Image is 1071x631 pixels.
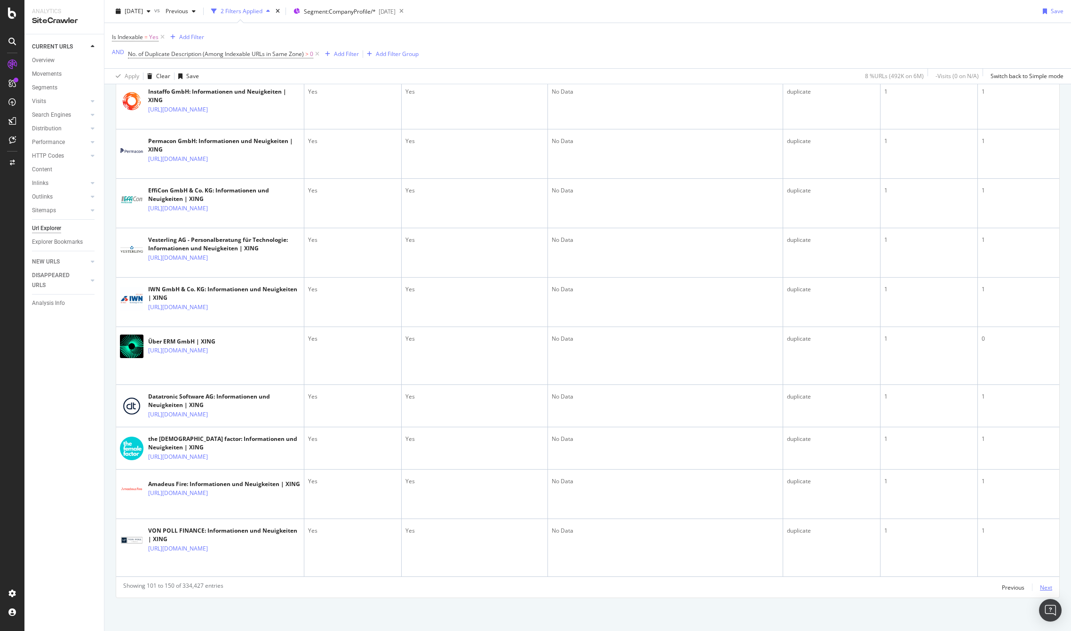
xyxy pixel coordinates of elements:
[787,186,876,195] div: duplicate
[308,285,397,294] div: Yes
[120,394,143,418] img: main image
[552,392,779,401] div: No Data
[179,33,204,41] div: Add Filter
[308,435,397,443] div: Yes
[32,69,62,79] div: Movements
[884,392,974,401] div: 1
[32,224,61,233] div: Url Explorer
[148,253,208,263] a: [URL][DOMAIN_NAME]
[884,435,974,443] div: 1
[290,4,396,19] button: Segment:CompanyProfile/*[DATE]
[112,4,154,19] button: [DATE]
[32,42,88,52] a: CURRENT URLS
[32,192,88,202] a: Outlinks
[405,335,544,343] div: Yes
[363,48,419,60] button: Add Filter Group
[148,346,208,355] a: [URL][DOMAIN_NAME]
[32,56,55,65] div: Overview
[32,110,71,120] div: Search Engines
[32,151,64,161] div: HTTP Codes
[148,88,300,104] div: Instaffo GmbH: Informationen und Neuigkeiten | XING
[32,206,88,216] a: Sitemaps
[1002,583,1024,591] div: Previous
[308,335,397,343] div: Yes
[32,151,88,161] a: HTTP Codes
[32,237,97,247] a: Explorer Bookmarks
[32,110,88,120] a: Search Engines
[32,56,97,65] a: Overview
[32,16,96,26] div: SiteCrawler
[32,8,96,16] div: Analytics
[405,137,544,145] div: Yes
[148,303,208,312] a: [URL][DOMAIN_NAME]
[552,236,779,244] div: No Data
[148,410,208,419] a: [URL][DOMAIN_NAME]
[884,527,974,535] div: 1
[308,88,397,96] div: Yes
[120,528,143,552] img: main image
[148,392,300,409] div: Datatronic Software AG: Informationen und Neuigkeiten | XING
[149,31,159,44] span: Yes
[148,285,300,302] div: IWN GmbH & Co. KG: Informationen und Neuigkeiten | XING
[112,48,124,56] div: AND
[148,105,208,114] a: [URL][DOMAIN_NAME]
[991,72,1063,80] div: Switch back to Simple mode
[32,257,88,267] a: NEW URLS
[32,124,62,134] div: Distribution
[787,88,876,96] div: duplicate
[32,178,88,188] a: Inlinks
[148,480,300,488] div: Amadeus Fire: Informationen und Neuigkeiten | XING
[148,527,300,543] div: VON POLL FINANCE: Informationen und Neuigkeiten | XING
[162,4,199,19] button: Previous
[884,236,974,244] div: 1
[120,139,143,162] img: main image
[552,477,779,486] div: No Data
[32,271,88,290] a: DISAPPEARED URLS
[148,236,300,253] div: Vesterling AG - Personalberatung für Technologie: Informationen und Neuigkeiten | XING
[552,527,779,535] div: No Data
[148,186,300,203] div: EffiCon GmbH & Co. KG: Informationen und Neuigkeiten | XING
[884,477,974,486] div: 1
[32,96,88,106] a: Visits
[125,72,139,80] div: Apply
[32,192,53,202] div: Outlinks
[865,72,924,80] div: 8 % URLs ( 492K on 6M )
[884,285,974,294] div: 1
[884,186,974,195] div: 1
[552,137,779,145] div: No Data
[884,88,974,96] div: 1
[1040,582,1052,593] button: Next
[308,137,397,145] div: Yes
[552,88,779,96] div: No Data
[207,4,274,19] button: 2 Filters Applied
[787,527,876,535] div: duplicate
[787,236,876,244] div: duplicate
[32,137,65,147] div: Performance
[148,204,208,213] a: [URL][DOMAIN_NAME]
[32,298,97,308] a: Analysis Info
[32,298,65,308] div: Analysis Info
[987,69,1063,84] button: Switch back to Simple mode
[186,72,199,80] div: Save
[156,72,170,80] div: Clear
[32,206,56,216] div: Sitemaps
[120,477,143,501] img: main image
[308,477,397,486] div: Yes
[112,33,143,41] span: Is Indexable
[552,285,779,294] div: No Data
[884,335,974,343] div: 1
[120,238,143,261] img: main image
[112,48,124,56] button: AND
[120,335,143,358] img: main image
[128,50,304,58] span: No. of Duplicate Description (Among Indexable URLs in Same Zone)
[405,392,544,401] div: Yes
[405,186,544,195] div: Yes
[308,186,397,195] div: Yes
[405,477,544,486] div: Yes
[120,188,143,212] img: main image
[405,435,544,443] div: Yes
[148,488,208,498] a: [URL][DOMAIN_NAME]
[154,6,162,14] span: vs
[112,69,139,84] button: Apply
[552,435,779,443] div: No Data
